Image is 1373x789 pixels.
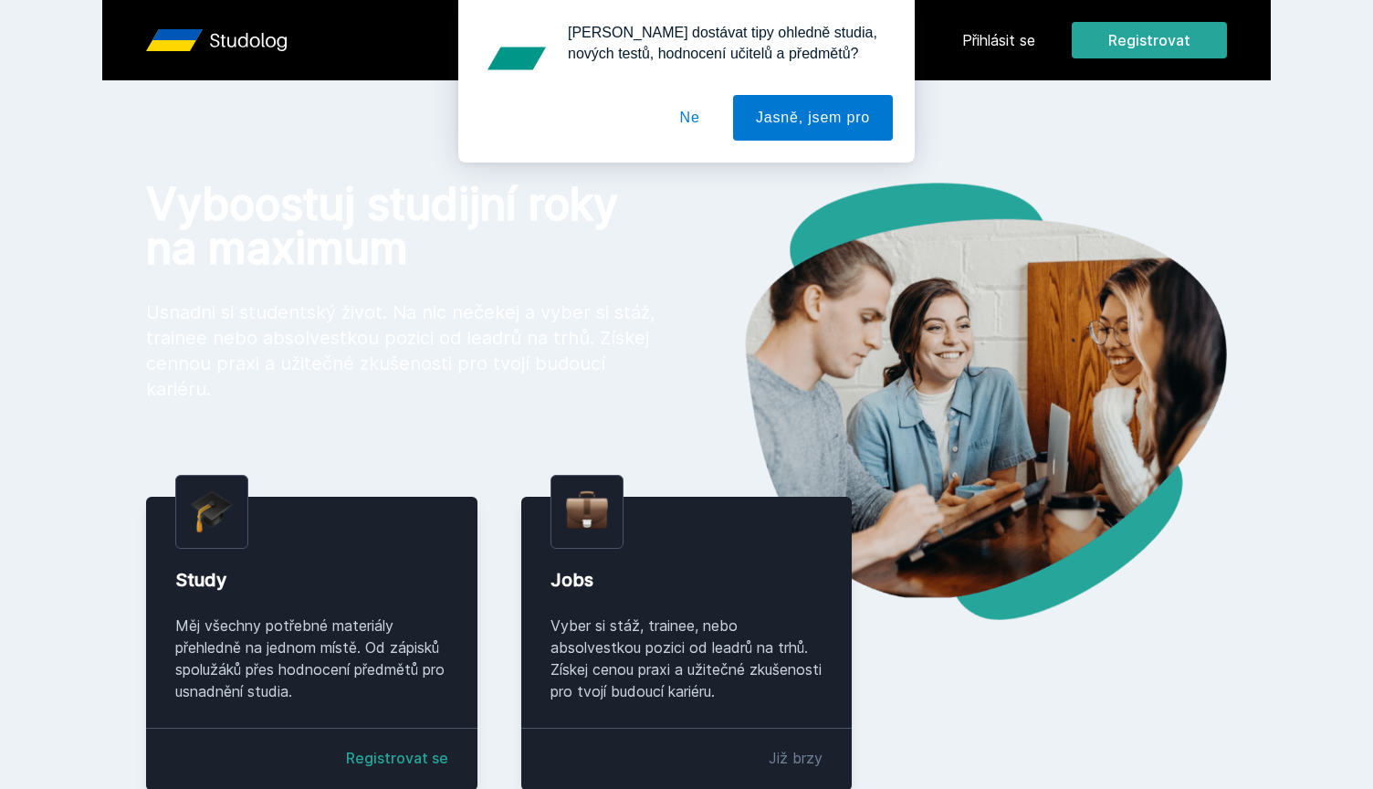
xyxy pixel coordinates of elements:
img: graduation-cap.png [191,490,233,533]
div: [PERSON_NAME] dostávat tipy ohledně studia, nových testů, hodnocení učitelů a předmětů? [553,22,893,64]
button: Jasně, jsem pro [733,95,893,141]
div: Vyber si stáž, trainee, nebo absolvestkou pozici od leadrů na trhů. Získej cenou praxi a užitečné... [550,615,823,702]
a: Registrovat se [346,747,448,769]
h1: Vyboostuj studijní roky na maximum [146,183,657,270]
p: Usnadni si studentský život. Na nic nečekej a vyber si stáž, trainee nebo absolvestkou pozici od ... [146,300,657,402]
div: Měj všechny potřebné materiály přehledně na jednom místě. Od zápisků spolužáků přes hodnocení pře... [175,615,448,702]
div: Jobs [550,567,823,593]
div: Již brzy [769,747,823,769]
img: hero.png [686,183,1227,620]
img: briefcase.png [566,487,608,533]
div: Study [175,567,448,593]
button: Ne [657,95,723,141]
img: notification icon [480,22,553,95]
